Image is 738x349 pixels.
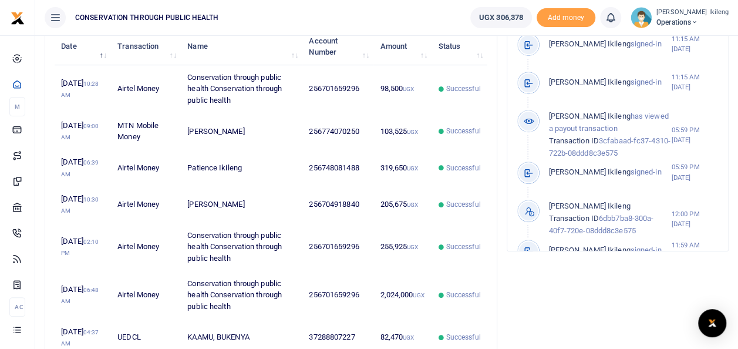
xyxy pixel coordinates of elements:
[656,8,729,18] small: [PERSON_NAME] Ikileng
[446,126,481,136] span: Successful
[466,7,537,28] li: Wallet ballance
[446,163,481,173] span: Successful
[537,8,595,28] li: Toup your wallet
[432,28,487,65] th: Status: activate to sort column ascending
[373,150,432,186] td: 319,650
[672,72,719,92] small: 11:15 AM [DATE]
[407,165,418,172] small: UGX
[537,8,595,28] span: Add money
[302,150,373,186] td: 256748081488
[479,12,523,24] span: UGX 306,378
[537,12,595,21] a: Add money
[55,150,111,186] td: [DATE]
[672,240,719,260] small: 11:59 AM [DATE]
[302,65,373,113] td: 256701659296
[373,65,432,113] td: 98,500
[631,7,729,28] a: profile-user [PERSON_NAME] Ikileng Operations
[656,17,729,28] span: Operations
[181,150,302,186] td: Patience Ikileng
[446,290,481,300] span: Successful
[373,271,432,320] td: 2,024,000
[672,34,719,54] small: 11:15 AM [DATE]
[55,28,111,65] th: Date: activate to sort column descending
[111,223,181,271] td: Airtel Money
[548,136,598,145] span: Transaction ID
[548,246,630,254] span: [PERSON_NAME] Ikileng
[181,28,302,65] th: Name: activate to sort column ascending
[407,244,418,250] small: UGX
[181,271,302,320] td: Conservation through public health Conservation through public health
[373,223,432,271] td: 255,925
[548,214,598,223] span: Transaction ID
[548,112,630,120] span: [PERSON_NAME] Ikileng
[181,65,302,113] td: Conservation through public health Conservation through public health
[631,7,652,28] img: profile-user
[548,244,671,257] p: signed-in
[61,159,99,177] small: 06:39 AM
[672,125,719,145] small: 05:59 PM [DATE]
[111,113,181,150] td: MTN Mobile Money
[302,271,373,320] td: 256701659296
[302,223,373,271] td: 256701659296
[672,209,719,229] small: 12:00 PM [DATE]
[55,65,111,113] td: [DATE]
[407,129,418,135] small: UGX
[548,167,630,176] span: [PERSON_NAME] Ikileng
[9,297,25,317] li: Ac
[548,38,671,51] p: signed-in
[111,150,181,186] td: Airtel Money
[413,292,424,298] small: UGX
[698,309,726,337] div: Open Intercom Messenger
[302,113,373,150] td: 256774070250
[548,78,630,86] span: [PERSON_NAME] Ikileng
[55,223,111,271] td: [DATE]
[11,13,25,22] a: logo-small logo-large logo-large
[111,271,181,320] td: Airtel Money
[70,12,223,23] span: CONSERVATION THROUGH PUBLIC HEALTH
[446,199,481,210] span: Successful
[548,166,671,179] p: signed-in
[403,86,414,92] small: UGX
[302,28,373,65] th: Account Number: activate to sort column ascending
[373,113,432,150] td: 103,525
[548,110,671,159] p: has viewed a payout transaction 3cfabaad-fc37-4310-722b-08ddd8c3e575
[446,83,481,94] span: Successful
[11,11,25,25] img: logo-small
[181,223,302,271] td: Conservation through public health Conservation through public health
[181,186,302,223] td: [PERSON_NAME]
[9,97,25,116] li: M
[55,186,111,223] td: [DATE]
[302,186,373,223] td: 256704918840
[446,332,481,343] span: Successful
[548,200,671,237] p: 6dbb7ba8-300a-40f7-720e-08ddd8c3e575
[181,113,302,150] td: [PERSON_NAME]
[470,7,532,28] a: UGX 306,378
[446,241,481,252] span: Successful
[55,113,111,150] td: [DATE]
[111,65,181,113] td: Airtel Money
[55,271,111,320] td: [DATE]
[111,186,181,223] td: Airtel Money
[407,202,418,208] small: UGX
[548,202,630,210] span: [PERSON_NAME] Ikileng
[548,76,671,89] p: signed-in
[373,28,432,65] th: Amount: activate to sort column ascending
[373,186,432,223] td: 205,675
[672,162,719,182] small: 05:59 PM [DATE]
[548,39,630,48] span: [PERSON_NAME] Ikileng
[111,28,181,65] th: Transaction: activate to sort column ascending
